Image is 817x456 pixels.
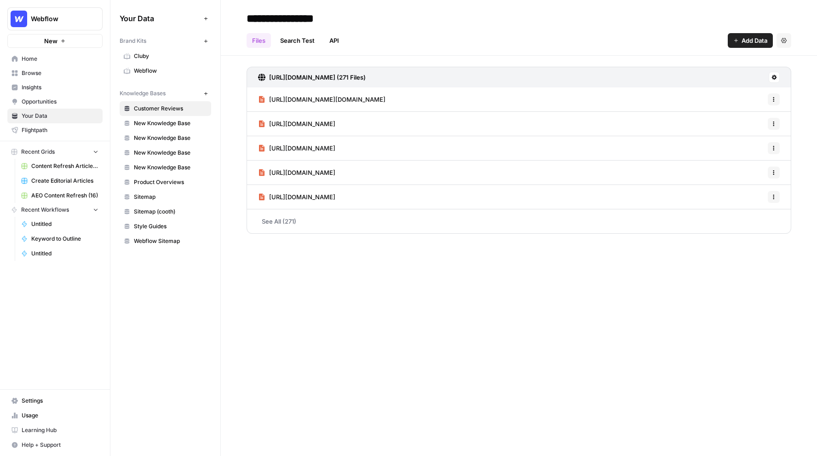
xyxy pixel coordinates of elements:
span: Sitemap [134,193,207,201]
span: Webflow [134,67,207,75]
a: Untitled [17,217,103,231]
a: AEO Content Refresh (16) [17,188,103,203]
a: Usage [7,408,103,423]
a: [URL][DOMAIN_NAME] [258,136,335,160]
span: Create Editorial Articles [31,177,98,185]
img: Webflow Logo [11,11,27,27]
a: Customer Reviews [120,101,211,116]
a: Webflow Sitemap [120,234,211,248]
a: Home [7,52,103,66]
a: Sitemap (cooth) [120,204,211,219]
span: [URL][DOMAIN_NAME] [269,119,335,128]
a: Create Editorial Articles [17,173,103,188]
span: Help + Support [22,441,98,449]
span: New [44,36,58,46]
span: Cluby [134,52,207,60]
span: [URL][DOMAIN_NAME][DOMAIN_NAME] [269,95,385,104]
span: Keyword to Outline [31,235,98,243]
span: AEO Content Refresh (16) [31,191,98,200]
span: Opportunities [22,98,98,106]
a: New Knowledge Base [120,131,211,145]
span: Home [22,55,98,63]
a: Content Refresh Article (Demo Grid) [17,159,103,173]
span: Product Overviews [134,178,207,186]
span: [URL][DOMAIN_NAME] [269,168,335,177]
h3: [URL][DOMAIN_NAME] (271 Files) [269,73,366,82]
a: See All (271) [247,209,791,233]
span: Content Refresh Article (Demo Grid) [31,162,98,170]
a: Keyword to Outline [17,231,103,246]
a: API [324,33,345,48]
span: Settings [22,397,98,405]
span: New Knowledge Base [134,163,207,172]
button: Recent Grids [7,145,103,159]
a: Opportunities [7,94,103,109]
a: New Knowledge Base [120,160,211,175]
span: New Knowledge Base [134,134,207,142]
a: Webflow [120,63,211,78]
a: Sitemap [120,190,211,204]
span: Flightpath [22,126,98,134]
span: Knowledge Bases [120,89,166,98]
span: New Knowledge Base [134,119,207,127]
span: Webflow Sitemap [134,237,207,245]
span: Recent Grids [21,148,55,156]
span: Recent Workflows [21,206,69,214]
span: Untitled [31,220,98,228]
a: New Knowledge Base [120,145,211,160]
span: Insights [22,83,98,92]
a: [URL][DOMAIN_NAME] (271 Files) [258,67,366,87]
span: Your Data [120,13,200,24]
a: Your Data [7,109,103,123]
a: Product Overviews [120,175,211,190]
span: [URL][DOMAIN_NAME] [269,144,335,153]
a: [URL][DOMAIN_NAME] [258,161,335,185]
a: [URL][DOMAIN_NAME] [258,185,335,209]
a: Settings [7,393,103,408]
span: Your Data [22,112,98,120]
button: New [7,34,103,48]
span: Usage [22,411,98,420]
a: Files [247,33,271,48]
a: Cluby [120,49,211,63]
a: [URL][DOMAIN_NAME] [258,112,335,136]
a: [URL][DOMAIN_NAME][DOMAIN_NAME] [258,87,385,111]
a: Untitled [17,246,103,261]
a: Insights [7,80,103,95]
a: Style Guides [120,219,211,234]
span: Untitled [31,249,98,258]
button: Add Data [728,33,773,48]
a: Flightpath [7,123,103,138]
span: [URL][DOMAIN_NAME] [269,192,335,202]
a: Browse [7,66,103,81]
span: Sitemap (cooth) [134,208,207,216]
a: Search Test [275,33,320,48]
span: Add Data [742,36,767,45]
span: Style Guides [134,222,207,231]
button: Help + Support [7,438,103,452]
button: Recent Workflows [7,203,103,217]
span: Webflow [31,14,86,23]
span: Learning Hub [22,426,98,434]
a: Learning Hub [7,423,103,438]
span: Browse [22,69,98,77]
a: New Knowledge Base [120,116,211,131]
span: New Knowledge Base [134,149,207,157]
button: Workspace: Webflow [7,7,103,30]
span: Customer Reviews [134,104,207,113]
span: Brand Kits [120,37,146,45]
